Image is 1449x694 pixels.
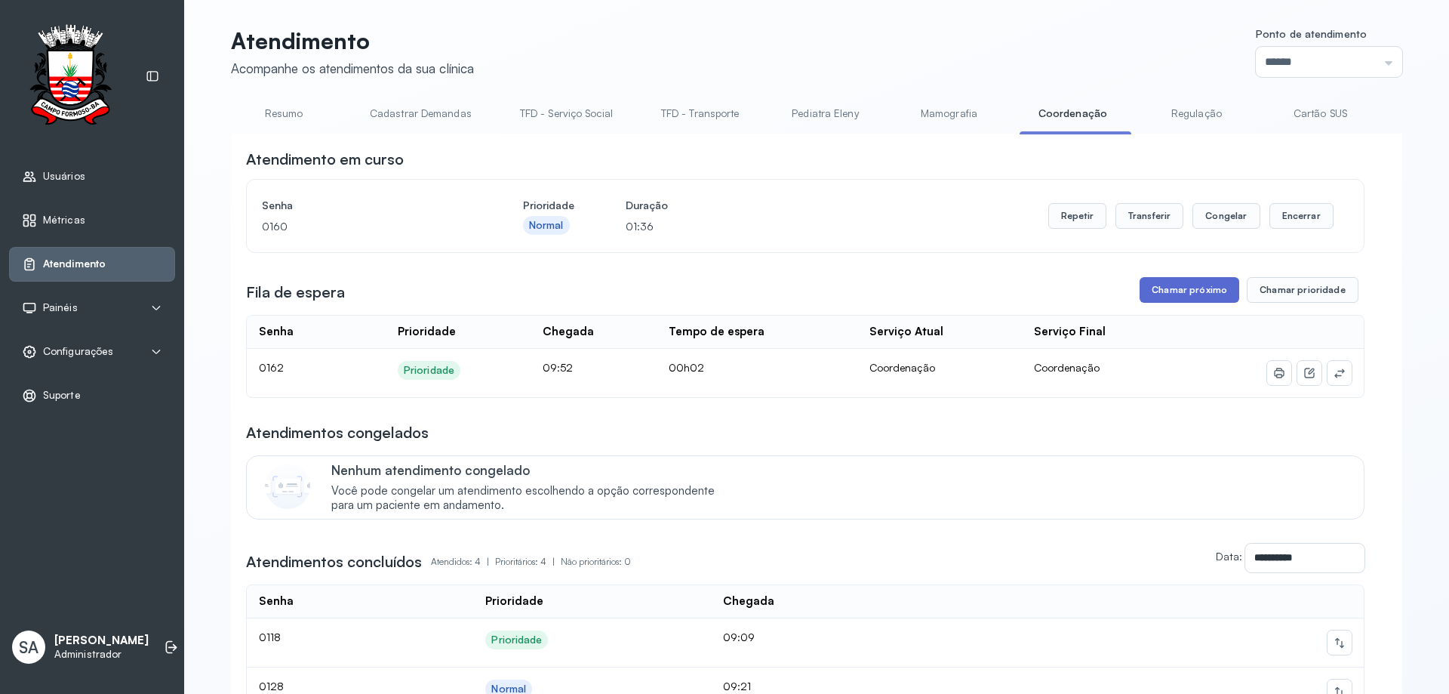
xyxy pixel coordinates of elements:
[265,464,310,509] img: Imagem de CalloutCard
[1267,101,1373,126] a: Cartão SUS
[1216,550,1242,563] label: Data:
[723,680,751,692] span: 09:21
[505,101,628,126] a: TFD - Serviço Social
[896,101,1001,126] a: Mamografia
[543,325,594,339] div: Chegada
[529,219,564,232] div: Normal
[259,594,294,609] div: Senha
[869,325,943,339] div: Serviço Atual
[487,556,489,567] span: |
[259,325,294,339] div: Senha
[259,361,284,374] span: 0162
[1115,203,1184,229] button: Transferir
[54,648,149,661] p: Administrador
[1269,203,1334,229] button: Encerrar
[561,551,631,572] p: Não prioritários: 0
[43,258,106,270] span: Atendimento
[543,361,573,374] span: 09:52
[1247,277,1358,303] button: Chamar prioridade
[22,257,162,272] a: Atendimento
[626,195,668,216] h4: Duração
[431,551,495,572] p: Atendidos: 4
[54,634,149,648] p: [PERSON_NAME]
[723,631,755,643] span: 09:09
[723,594,774,609] div: Chegada
[398,325,456,339] div: Prioridade
[43,301,78,314] span: Painéis
[523,195,574,216] h4: Prioridade
[231,101,337,126] a: Resumo
[669,361,704,374] span: 00h02
[1048,203,1106,229] button: Repetir
[669,325,764,339] div: Tempo de espera
[16,24,125,129] img: Logotipo do estabelecimento
[404,364,454,377] div: Prioridade
[491,634,542,646] div: Prioridade
[869,361,1009,375] div: Coordenação
[259,680,284,692] span: 0128
[495,551,561,572] p: Prioritários: 4
[646,101,755,126] a: TFD - Transporte
[485,594,543,609] div: Prioridade
[626,216,668,237] p: 01:36
[355,101,487,126] a: Cadastrar Demandas
[43,214,85,227] span: Métricas
[1020,101,1125,126] a: Coordenação
[262,216,472,237] p: 0160
[246,282,345,303] h3: Fila de espera
[1256,27,1367,40] span: Ponto de atendimento
[246,551,422,572] h3: Atendimentos concluídos
[22,169,162,184] a: Usuários
[43,389,81,402] span: Suporte
[259,631,281,643] span: 0118
[246,422,429,443] h3: Atendimentos congelados
[1143,101,1249,126] a: Regulação
[552,556,555,567] span: |
[262,195,472,216] h4: Senha
[331,484,731,513] span: Você pode congelar um atendimento escolhendo a opção correspondente para um paciente em andamento.
[22,213,162,228] a: Métricas
[1192,203,1260,229] button: Congelar
[43,345,113,358] span: Configurações
[331,462,731,478] p: Nenhum atendimento congelado
[231,60,474,76] div: Acompanhe os atendimentos da sua clínica
[1140,277,1239,303] button: Chamar próximo
[1034,361,1100,374] span: Coordenação
[1034,325,1106,339] div: Serviço Final
[231,27,474,54] p: Atendimento
[246,149,404,170] h3: Atendimento em curso
[43,170,85,183] span: Usuários
[772,101,878,126] a: Pediatra Eleny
